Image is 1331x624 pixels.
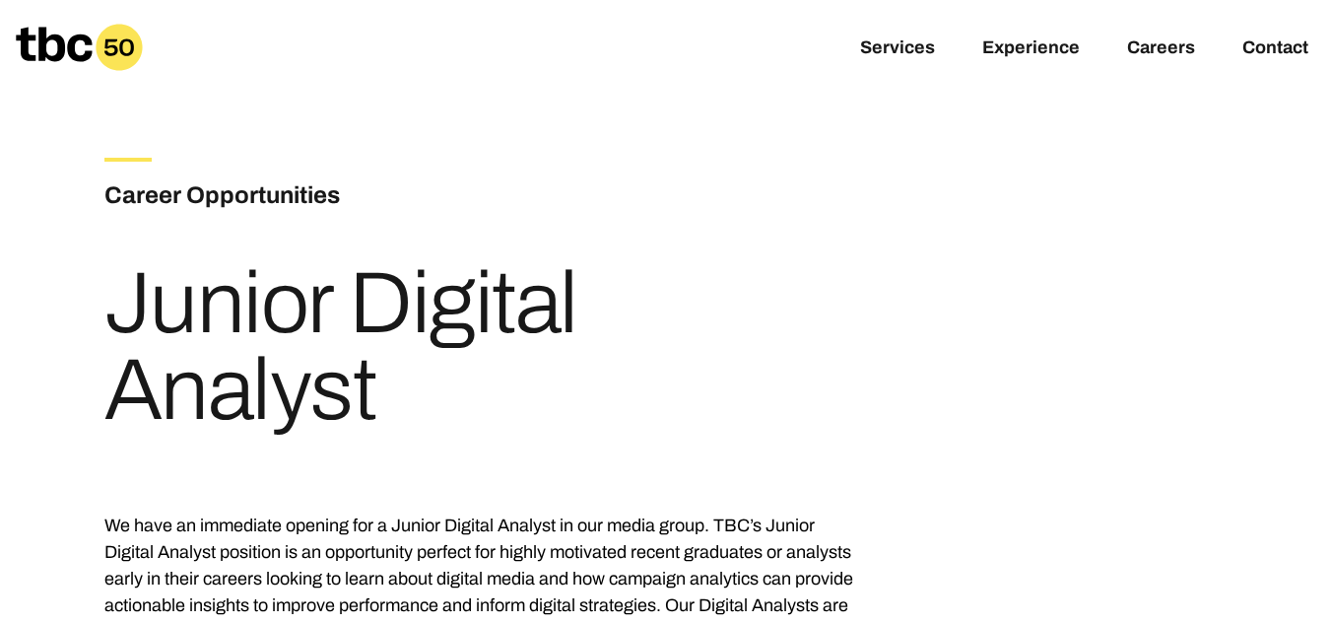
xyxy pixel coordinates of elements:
[982,37,1080,61] a: Experience
[16,24,143,71] a: Homepage
[104,260,861,434] h1: Junior Digital Analyst
[860,37,935,61] a: Services
[1242,37,1308,61] a: Contact
[104,177,577,213] h3: Career Opportunities
[1127,37,1195,61] a: Careers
